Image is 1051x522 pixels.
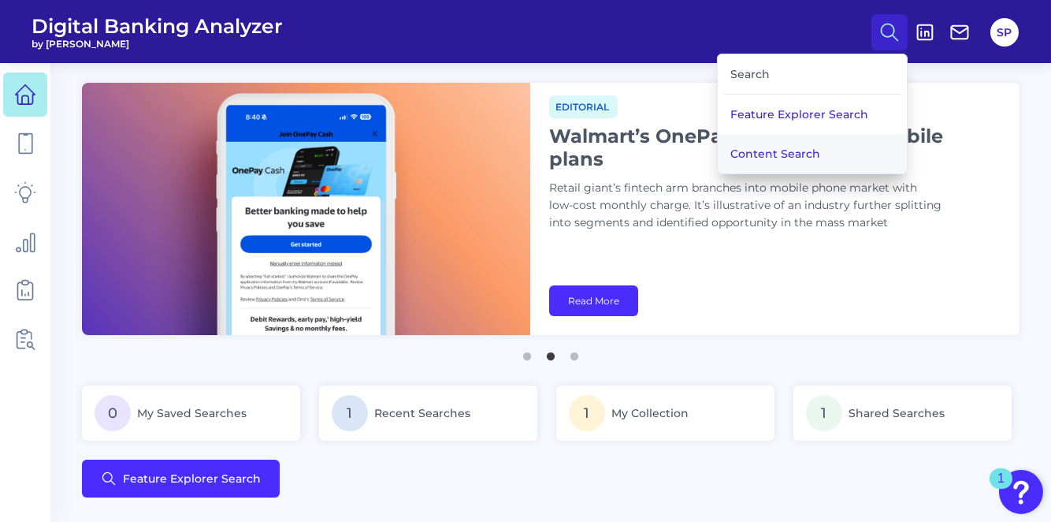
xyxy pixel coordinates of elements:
[611,406,689,420] span: My Collection
[718,134,907,173] button: Content Search
[32,38,283,50] span: by [PERSON_NAME]
[374,406,470,420] span: Recent Searches
[806,395,842,431] span: 1
[319,386,537,441] a: 1Recent Searches
[724,54,901,95] div: Search
[32,14,283,38] span: Digital Banking Analyzer
[549,285,638,316] a: Read More
[123,472,261,485] span: Feature Explorer Search
[82,460,280,498] button: Feature Explorer Search
[997,479,1005,499] div: 1
[137,406,247,420] span: My Saved Searches
[990,18,1019,47] button: SP
[549,125,943,170] h1: Walmart’s OnePay expands into mobile plans
[519,345,535,360] button: 1
[718,95,907,134] button: Feature Explorer Search
[569,395,605,431] span: 1
[332,395,368,431] span: 1
[549,99,618,114] a: Editorial
[95,395,131,431] span: 0
[556,386,774,441] a: 1My Collection
[549,95,618,118] span: Editorial
[793,386,1012,441] a: 1Shared Searches
[82,83,530,335] img: bannerImg
[549,180,943,232] p: Retail giant’s fintech arm branches into mobile phone market with low-cost monthly charge. It’s i...
[849,406,945,420] span: Shared Searches
[999,470,1043,514] button: Open Resource Center, 1 new notification
[543,345,559,360] button: 2
[566,345,582,360] button: 3
[82,386,300,441] a: 0My Saved Searches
